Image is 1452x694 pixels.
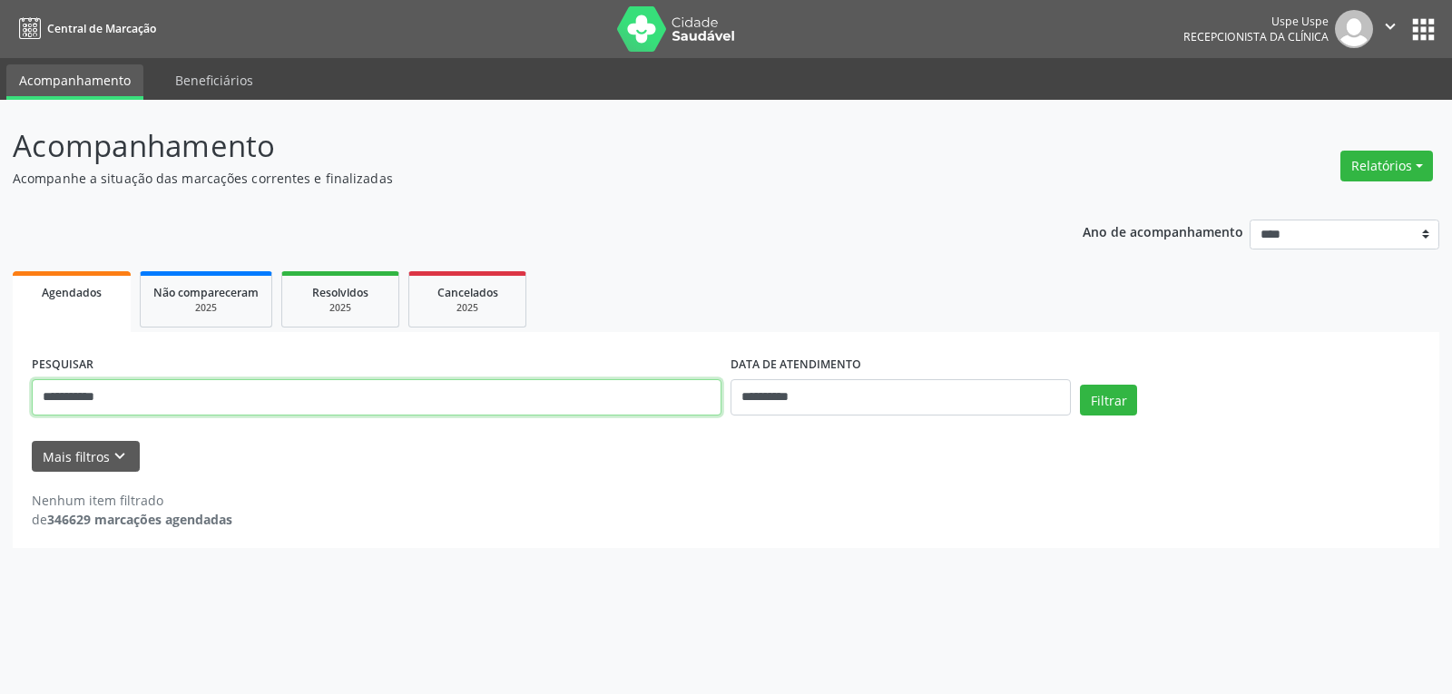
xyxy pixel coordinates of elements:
[153,285,259,300] span: Não compareceram
[6,64,143,100] a: Acompanhamento
[1380,16,1400,36] i: 
[32,441,140,473] button: Mais filtroskeyboard_arrow_down
[13,123,1011,169] p: Acompanhamento
[731,351,861,379] label: DATA DE ATENDIMENTO
[1183,29,1329,44] span: Recepcionista da clínica
[47,511,232,528] strong: 346629 marcações agendadas
[110,446,130,466] i: keyboard_arrow_down
[1373,10,1408,48] button: 
[32,351,93,379] label: PESQUISAR
[1340,151,1433,181] button: Relatórios
[47,21,156,36] span: Central de Marcação
[422,301,513,315] div: 2025
[312,285,368,300] span: Resolvidos
[162,64,266,96] a: Beneficiários
[1335,10,1373,48] img: img
[1183,14,1329,29] div: Uspe Uspe
[1083,220,1243,242] p: Ano de acompanhamento
[32,510,232,529] div: de
[153,301,259,315] div: 2025
[1408,14,1439,45] button: apps
[1080,385,1137,415] button: Filtrar
[13,14,156,44] a: Central de Marcação
[295,301,386,315] div: 2025
[32,491,232,510] div: Nenhum item filtrado
[13,169,1011,188] p: Acompanhe a situação das marcações correntes e finalizadas
[437,285,498,300] span: Cancelados
[42,285,102,300] span: Agendados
